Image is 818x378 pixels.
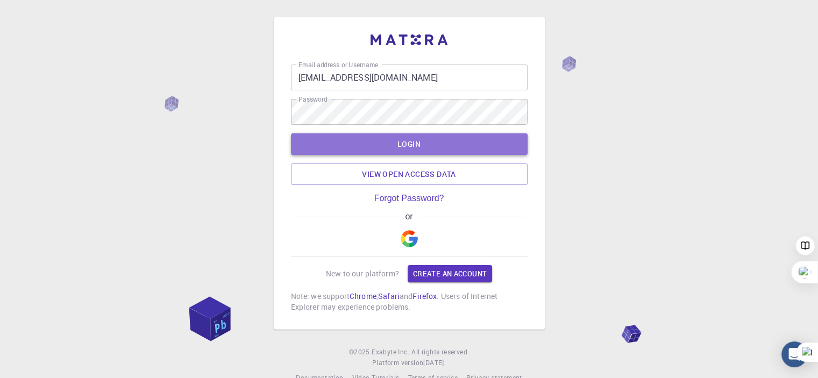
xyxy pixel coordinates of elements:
[408,265,492,282] a: Create an account
[412,291,437,301] a: Firefox
[298,60,378,69] label: Email address or Username
[372,358,423,368] span: Platform version
[298,95,327,104] label: Password
[401,230,418,247] img: Google
[378,291,400,301] a: Safari
[423,358,446,368] a: [DATE].
[411,347,469,358] span: All rights reserved.
[326,268,399,279] p: New to our platform?
[781,341,807,367] div: Open Intercom Messenger
[349,347,372,358] span: © 2025
[423,358,446,367] span: [DATE] .
[372,347,409,358] a: Exabyte Inc.
[374,194,444,203] a: Forgot Password?
[372,347,409,356] span: Exabyte Inc.
[400,212,418,222] span: or
[291,291,528,312] p: Note: we support , and . Users of Internet Explorer may experience problems.
[350,291,376,301] a: Chrome
[291,133,528,155] button: LOGIN
[22,8,60,17] span: Support
[291,163,528,185] a: View open access data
